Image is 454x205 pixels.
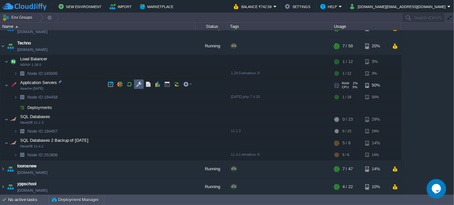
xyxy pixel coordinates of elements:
[0,37,6,55] img: AMDAwAAAACH5BAEAAAAALAAAAAABAAEAAAICRAEAOw==
[231,95,260,99] span: [DATE]-php-7.4.33
[18,68,27,78] img: AMDAwAAAACH5BAEAAAAALAAAAAABAAEAAAICRAEAOw==
[342,178,353,196] div: 4 / 22
[342,85,349,89] span: CPU
[231,71,260,75] span: 1.28.0-almalinux-9
[365,150,386,160] div: 14%
[195,178,228,196] div: Running
[9,113,18,126] img: AMDAwAAAACH5BAEAAAAALAAAAAABAAEAAAICRAEAOw==
[365,113,386,126] div: 29%
[27,94,59,100] span: 194458
[20,80,58,85] span: Application Servers
[365,160,386,178] div: 14%
[352,81,358,85] span: 2%
[5,55,8,68] img: AMDAwAAAACH5BAEAAAAALAAAAAABAAEAAAICRAEAOw==
[17,181,36,187] a: yppschool
[15,26,18,28] img: AMDAwAAAACH5BAEAAAAALAAAAAABAAEAAAICRAEAOw==
[5,137,8,150] img: AMDAwAAAACH5BAEAAAAALAAAAAABAAEAAAICRAEAOw==
[27,129,44,134] span: Node ID:
[20,63,41,67] span: NGINX 1.28.0
[20,144,44,148] span: MariaDB 11.4.2
[18,92,27,102] img: AMDAwAAAACH5BAEAAAAALAAAAAABAAEAAAICRAEAOw==
[2,3,47,11] img: CloudJiffy
[18,150,27,160] img: AMDAwAAAACH5BAEAAAAALAAAAAABAAEAAAICRAEAOw==
[14,126,18,136] img: AMDAwAAAACH5BAEAAAAALAAAAAABAAEAAAICRAEAOw==
[332,23,401,30] div: Usage
[342,68,351,78] div: 1 / 12
[14,68,18,78] img: AMDAwAAAACH5BAEAAAAALAAAAAABAAEAAAICRAEAOw==
[365,37,386,55] div: 20%
[20,114,51,119] a: SQL DatabasesMariaDB 11.1.3
[17,187,47,194] a: [DOMAIN_NAME]
[20,56,48,62] span: Load Balancer
[365,55,386,68] div: 3%
[27,128,59,134] span: 194457
[5,113,8,126] img: AMDAwAAAACH5BAEAAAAALAAAAAABAAEAAAICRAEAOw==
[14,150,18,160] img: AMDAwAAAACH5BAEAAAAALAAAAAABAAEAAAICRAEAOw==
[365,137,386,150] div: 14%
[285,3,312,10] button: Settings
[20,138,89,143] span: SQL Databases 2 Backup of [DATE]
[342,160,353,178] div: 7 / 47
[365,79,386,92] div: 50%
[140,3,175,10] button: Marketplace
[231,152,260,156] span: 11.4.2-almalinux-9
[17,163,36,169] span: toorosnew
[27,152,44,157] span: Node ID:
[27,71,44,76] span: Node ID:
[20,138,89,143] a: SQL Databases 2 Backup of [DATE]MariaDB 11.4.2
[0,178,6,196] img: AMDAwAAAACH5BAEAAAAALAAAAAABAAEAAAICRAEAOw==
[52,197,99,203] button: Deployment Manager
[195,160,228,178] div: Running
[342,55,353,68] div: 1 / 12
[17,169,47,176] a: [DOMAIN_NAME]
[27,95,44,100] span: Node ID:
[2,13,34,22] button: Env Groups
[342,92,351,102] div: 1 / 18
[59,3,103,10] button: New Environment
[6,37,15,55] img: AMDAwAAAACH5BAEAAAAALAAAAAABAAEAAAICRAEAOw==
[0,160,6,178] img: AMDAwAAAACH5BAEAAAAALAAAAAABAAEAAAICRAEAOw==
[196,23,228,30] div: Status
[365,68,386,78] div: 3%
[9,55,18,68] img: AMDAwAAAACH5BAEAAAAALAAAAAABAAEAAAICRAEAOw==
[6,178,15,196] img: AMDAwAAAACH5BAEAAAAALAAAAAABAAEAAAICRAEAOw==
[8,195,49,205] div: No active tasks
[18,102,27,113] img: AMDAwAAAACH5BAEAAAAALAAAAAABAAEAAAICRAEAOw==
[27,152,59,158] a: Node ID:252806
[365,92,386,102] div: 50%
[1,23,195,30] div: Name
[342,126,351,136] div: 0 / 23
[351,85,358,89] span: 5%
[27,71,59,76] a: Node ID:245695
[350,3,447,10] button: [DOMAIN_NAME][EMAIL_ADDRESS][DOMAIN_NAME]
[20,80,58,85] a: Application ServersApache [DATE]
[6,160,15,178] img: AMDAwAAAACH5BAEAAAAALAAAAAABAAEAAAICRAEAOw==
[228,23,332,30] div: Tags
[234,3,274,10] button: Balance ₹742.59
[195,37,228,55] div: Running
[20,121,44,125] span: MariaDB 11.1.3
[342,150,349,160] div: 5 / 6
[365,178,386,196] div: 10%
[14,92,18,102] img: AMDAwAAAACH5BAEAAAAALAAAAAABAAEAAAICRAEAOw==
[17,46,47,53] a: [DOMAIN_NAME]
[342,81,349,85] span: RAM
[20,56,48,61] a: Load BalancerNGINX 1.28.0
[14,102,18,113] img: AMDAwAAAACH5BAEAAAAALAAAAAABAAEAAAICRAEAOw==
[365,126,386,136] div: 29%
[9,137,18,150] img: AMDAwAAAACH5BAEAAAAALAAAAAABAAEAAAICRAEAOw==
[27,128,59,134] a: Node ID:194457
[20,114,51,119] span: SQL Databases
[342,37,353,55] div: 7 / 59
[27,71,59,76] span: 245695
[27,105,53,110] a: Deployments
[27,94,59,100] a: Node ID:194458
[17,40,31,46] a: Techno
[9,79,18,92] img: AMDAwAAAACH5BAEAAAAALAAAAAABAAEAAAICRAEAOw==
[342,113,353,126] div: 0 / 23
[320,3,339,10] button: Help
[27,152,59,158] span: 252806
